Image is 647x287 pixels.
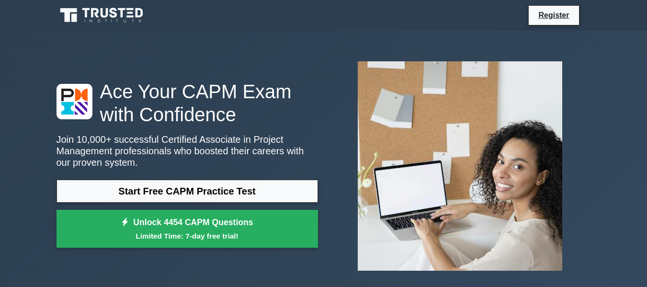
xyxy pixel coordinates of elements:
[533,9,575,21] a: Register
[68,230,306,241] small: Limited Time: 7-day free trial!
[57,80,318,126] h1: Ace Your CAPM Exam with Confidence
[57,180,318,203] a: Start Free CAPM Practice Test
[57,210,318,248] a: Unlock 4454 CAPM QuestionsLimited Time: 7-day free trial!
[57,134,318,168] p: Join 10,000+ successful Certified Associate in Project Management professionals who boosted their...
